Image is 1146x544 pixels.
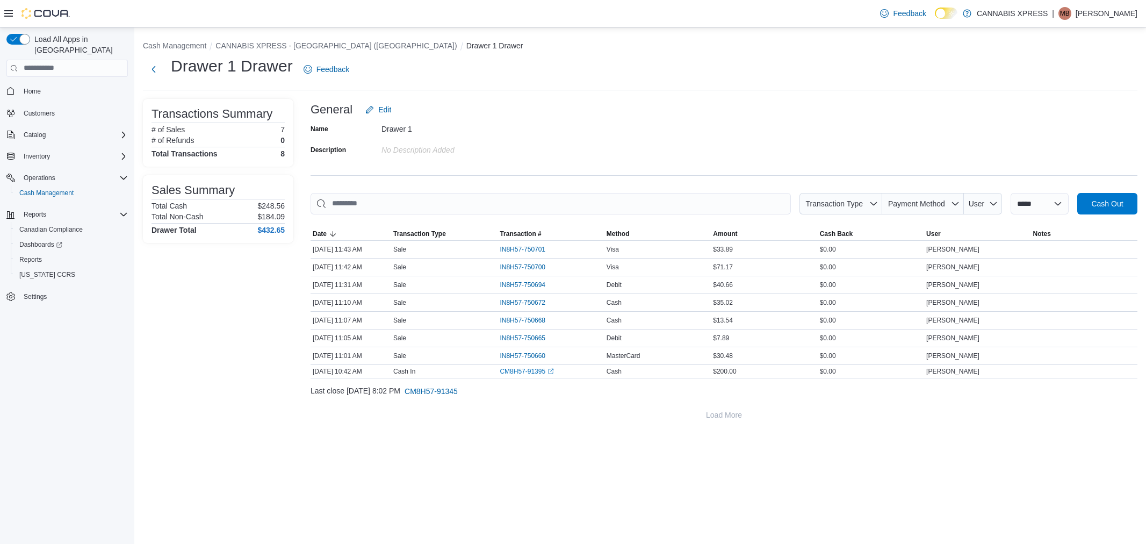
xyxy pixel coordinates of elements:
span: Reports [19,208,128,221]
span: [US_STATE] CCRS [19,270,75,279]
h4: Drawer Total [152,226,197,234]
button: Notes [1031,227,1137,240]
span: Home [19,84,128,98]
nav: Complex example [6,79,128,333]
h4: 8 [280,149,285,158]
span: Cash Management [15,187,128,199]
p: Sale [393,352,406,360]
span: CM8H57-91345 [405,386,458,397]
button: IN8H57-750665 [500,332,556,345]
a: Dashboards [11,237,132,252]
span: Cash Out [1091,198,1123,209]
span: Operations [19,171,128,184]
span: [PERSON_NAME] [926,367,979,376]
p: 7 [280,125,285,134]
span: IN8H57-750668 [500,316,545,325]
span: Transaction Type [393,230,446,238]
label: Description [311,146,346,154]
button: Catalog [2,127,132,142]
span: $7.89 [713,334,729,342]
a: Reports [15,253,46,266]
button: IN8H57-750694 [500,278,556,291]
span: Inventory [24,152,50,161]
span: Feedback [893,8,926,19]
h6: # of Sales [152,125,185,134]
a: Cash Management [15,187,78,199]
p: Sale [393,316,406,325]
p: Sale [393,245,406,254]
span: Visa [607,245,619,254]
span: Debit [607,334,622,342]
a: Dashboards [15,238,67,251]
span: MasterCard [607,352,640,360]
span: [PERSON_NAME] [926,298,979,307]
button: Cash Out [1077,193,1137,214]
span: Canadian Compliance [15,223,128,236]
button: Home [2,83,132,99]
button: [US_STATE] CCRS [11,267,132,282]
div: [DATE] 11:31 AM [311,278,391,291]
button: Inventory [19,150,54,163]
button: IN8H57-750668 [500,314,556,327]
button: Load More [311,404,1137,426]
div: No Description added [381,141,525,154]
span: Home [24,87,41,96]
span: IN8H57-750701 [500,245,545,254]
span: IN8H57-750665 [500,334,545,342]
button: Reports [19,208,51,221]
span: Load More [706,410,742,420]
div: [DATE] 10:42 AM [311,365,391,378]
button: IN8H57-750660 [500,349,556,362]
p: 0 [280,136,285,145]
span: Feedback [316,64,349,75]
span: Date [313,230,327,238]
button: Payment Method [882,193,964,214]
button: Operations [19,171,60,184]
span: User [926,230,941,238]
h6: Total Non-Cash [152,212,204,221]
button: CANNABIS XPRESS - [GEOGRAPHIC_DATA] ([GEOGRAPHIC_DATA]) [215,41,457,50]
button: Customers [2,105,132,121]
nav: An example of EuiBreadcrumbs [143,40,1137,53]
h6: Total Cash [152,202,187,210]
span: IN8H57-750700 [500,263,545,271]
h3: Sales Summary [152,184,235,197]
a: Feedback [299,59,354,80]
div: [DATE] 11:07 AM [311,314,391,327]
span: Notes [1033,230,1051,238]
p: $184.09 [257,212,285,221]
span: Amount [713,230,737,238]
button: IN8H57-750701 [500,243,556,256]
button: Transaction Type [799,193,882,214]
span: Reports [15,253,128,266]
span: IN8H57-750672 [500,298,545,307]
p: CANNABIS XPRESS [977,7,1048,20]
button: Method [604,227,711,240]
div: $0.00 [818,243,924,256]
div: Last close [DATE] 8:02 PM [311,381,1137,402]
input: Dark Mode [935,8,957,19]
a: Feedback [876,3,930,24]
h4: Total Transactions [152,149,218,158]
p: Sale [393,281,406,289]
button: Drawer 1 Drawer [466,41,523,50]
button: Next [143,59,164,80]
div: [DATE] 11:43 AM [311,243,391,256]
label: Name [311,125,328,133]
span: Catalog [19,128,128,141]
button: Cash Back [818,227,924,240]
span: Load All Apps in [GEOGRAPHIC_DATA] [30,34,128,55]
div: $0.00 [818,261,924,274]
p: Sale [393,263,406,271]
span: Dashboards [15,238,128,251]
div: $0.00 [818,332,924,345]
svg: External link [547,368,554,375]
span: User [969,199,985,208]
span: Cash [607,367,622,376]
button: User [964,193,1002,214]
span: Edit [378,104,391,115]
div: Maggie Baillargeon [1058,7,1071,20]
span: Canadian Compliance [19,225,83,234]
div: [DATE] 11:10 AM [311,296,391,309]
div: $0.00 [818,365,924,378]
